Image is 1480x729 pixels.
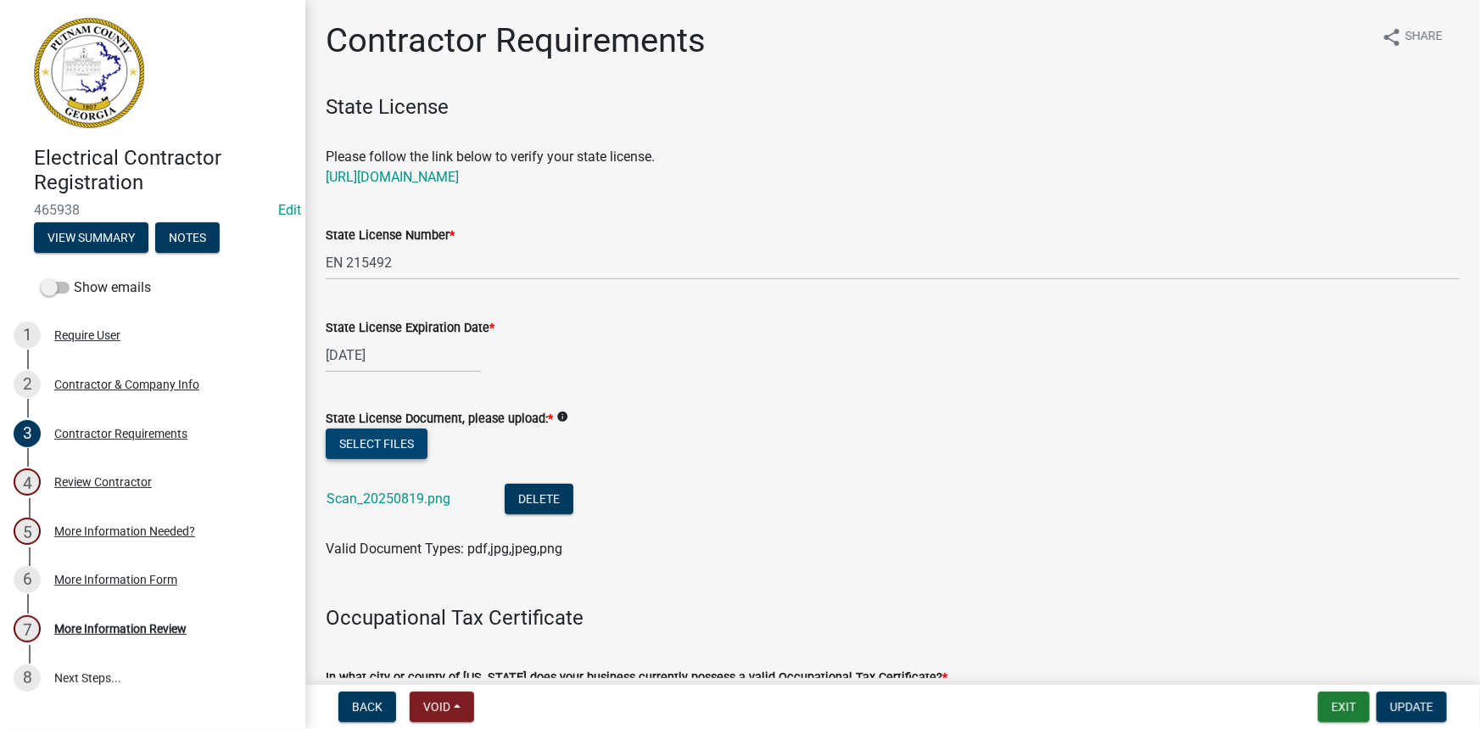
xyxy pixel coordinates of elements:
h4: Occupational Tax Certificate [326,606,1460,631]
a: [URL][DOMAIN_NAME] [326,169,459,185]
div: Review Contractor [54,476,152,488]
div: 1 [14,322,41,349]
button: shareShare [1368,20,1456,53]
div: More Information Needed? [54,525,195,537]
label: State License Number [326,230,455,242]
label: In what city or county of [US_STATE] does your business currently possess a valid Occupational Ta... [326,672,947,684]
button: Delete [505,484,573,514]
label: State License Expiration Date [326,322,494,334]
div: 3 [14,420,41,447]
div: Require User [54,329,120,341]
button: Notes [155,222,220,253]
div: 5 [14,518,41,545]
span: Update [1390,700,1433,714]
i: info [556,411,568,423]
p: Please follow the link below to verify your state license. [326,126,1460,188]
div: More Information Form [54,574,177,586]
label: Show emails [41,278,151,298]
div: 4 [14,468,41,496]
div: 2 [14,371,41,398]
div: 8 [14,665,41,692]
wm-modal-confirm: Summary [34,232,148,245]
img: Putnam County, Georgia [34,18,144,128]
i: share [1382,27,1402,48]
button: View Summary [34,222,148,253]
button: Void [410,692,474,722]
span: Share [1405,27,1443,48]
span: Back [352,700,383,714]
span: Void [423,700,450,714]
wm-modal-confirm: Delete Document [505,492,573,508]
a: Scan_20250819.png [327,491,450,507]
button: Select files [326,429,427,459]
div: Contractor Requirements [54,428,187,440]
a: Edit [278,202,301,218]
div: 6 [14,566,41,593]
wm-modal-confirm: Edit Application Number [278,202,301,218]
span: 465938 [34,202,271,218]
label: State License Document, please upload: [326,413,553,425]
button: Exit [1318,692,1370,722]
span: Valid Document Types: pdf,jpg,jpeg,png [326,541,562,557]
div: More Information Review [54,623,187,635]
button: Back [338,692,396,722]
div: 7 [14,615,41,642]
div: Contractor & Company Info [54,379,199,390]
wm-modal-confirm: Notes [155,232,220,245]
input: mm/dd/yyyy [326,338,481,373]
button: Update [1377,692,1447,722]
h4: Electrical Contractor Registration [34,146,292,195]
h1: Contractor Requirements [326,20,706,61]
h4: State License [326,95,1460,120]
